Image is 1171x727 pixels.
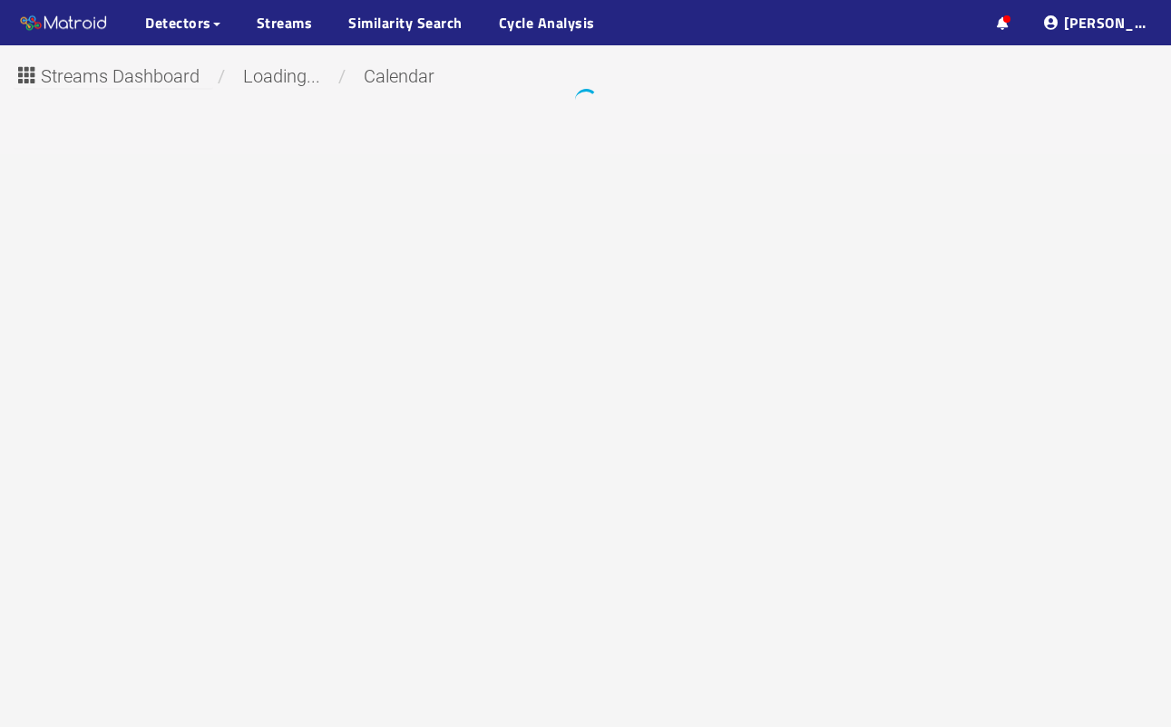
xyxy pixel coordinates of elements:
span: / [213,65,229,87]
span: Detectors [145,12,211,34]
button: Streams Dashboard [14,59,213,88]
span: / [334,65,350,87]
a: Streams Dashboard [14,71,213,85]
img: Matroid logo [18,10,109,37]
a: Similarity Search [348,12,463,34]
span: calendar [350,65,448,87]
a: Cycle Analysis [499,12,595,34]
span: Streams Dashboard [41,63,200,91]
a: Streams [257,12,313,34]
span: loading... [229,65,334,87]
